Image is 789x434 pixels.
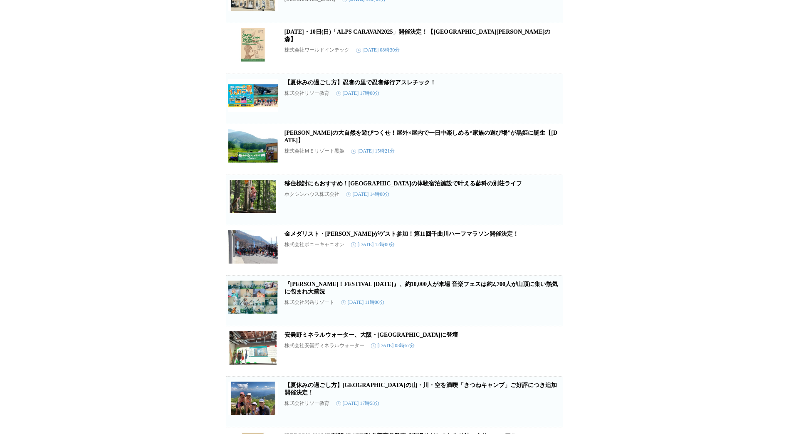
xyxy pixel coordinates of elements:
time: [DATE] 08時30分 [356,47,400,54]
img: 【夏休みの過ごし方】白馬村の山・川・空を満喫「きつねキャンプ」ご好評につき追加開催決定！ [228,382,278,415]
img: 移住検討にもおすすめ！ホクシンハウスの体験宿泊施設で叶える蓼科の別荘ライフ [228,180,278,213]
p: 株式会社ワールドインテック [284,47,349,54]
p: 株式会社リソー教育 [284,90,329,97]
time: [DATE] 17時58分 [336,400,380,407]
time: [DATE] 11時00分 [341,299,385,306]
a: 金メダリスト・[PERSON_NAME]がゲスト参加！第11回千曲川ハーフマラソン開催決定！ [284,231,519,237]
img: 【夏休みの過ごし方】忍者の里で忍者修行アスレチック！ [228,79,278,112]
img: 『HAKUBAヤッホー！FESTIVAL 2025』、約10,000人が来場 音楽フェスは約2,700人が山頂に集い熱気に包まれ大盛況 [228,281,278,314]
img: 長野の大自然を遊びつくせ！屋外×屋内で一日中楽しめる“家族の遊び場”が黒姫に誕生【2025年7月19日】 [228,129,278,163]
img: 安曇野ミネラルウォーター、大阪・関西万博に登壇 [228,331,278,365]
p: ホクシンハウス株式会社 [284,191,339,198]
a: 移住検討にもおすすめ！[GEOGRAPHIC_DATA]の体験宿泊施設で叶える蓼科の別荘ライフ [284,180,522,187]
a: 『[PERSON_NAME]！FESTIVAL [DATE]』、約10,000人が来場 音楽フェスは約2,700人が山頂に集い熱気に包まれ大盛況 [284,281,558,295]
p: 株式会社ポニーキャニオン [284,241,344,248]
p: 株式会社ＭＥリゾート黒姫 [284,148,344,155]
p: 株式会社岩岳リゾート [284,299,334,306]
a: [PERSON_NAME]の大自然を遊びつくせ！屋外×屋内で一日中楽しめる“家族の遊び場”が黒姫に誕生【[DATE]】 [284,130,558,143]
time: [DATE] 15時21分 [351,148,395,155]
time: [DATE] 08時57分 [371,342,415,349]
time: [DATE] 12時00分 [351,241,395,248]
img: 2025年8月9日(土)・10日(日)「ALPS CARAVAN2025」開催決定！【信州塩尻農業公園 チロルの森】 [228,28,278,62]
p: 株式会社リソー教育 [284,400,329,407]
time: [DATE] 14時00分 [346,191,390,198]
a: [DATE]・10日(日)「ALPS CARAVAN2025」開催決定！【[GEOGRAPHIC_DATA][PERSON_NAME]の森】 [284,29,551,42]
img: 金メダリスト・小平奈緒さんがゲスト参加！第11回千曲川ハーフマラソン開催決定！ [228,230,278,264]
p: 株式会社安曇野ミネラルウォーター [284,342,364,349]
time: [DATE] 17時00分 [336,90,380,97]
a: 安曇野ミネラルウォーター、大阪・[GEOGRAPHIC_DATA]に登壇 [284,332,458,338]
a: 【夏休みの過ごし方】[GEOGRAPHIC_DATA]の山・川・空を満喫「きつねキャンプ」ご好評につき追加開催決定！ [284,382,557,396]
a: 【夏休みの過ごし方】忍者の里で忍者修行アスレチック！ [284,79,436,86]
